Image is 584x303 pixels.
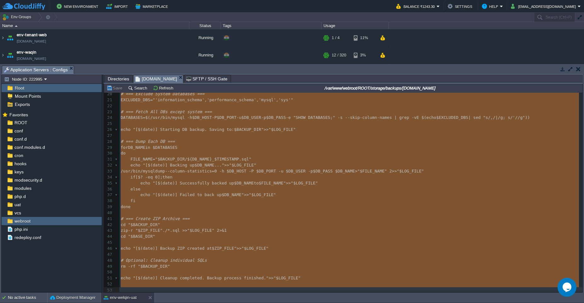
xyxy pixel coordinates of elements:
span: " [269,127,271,132]
img: AMDAwAAAACH5BAEAAAAALAAAAAABAAEAAAICRAEAOw== [15,25,18,27]
span: = [212,169,215,173]
span: -eq [145,175,152,179]
button: Settings [448,3,474,10]
span: "[ [133,246,138,251]
span: 2 [389,169,392,173]
div: 31 [104,156,114,162]
span: # === Exclude System Databases === [121,91,204,96]
span: zip [121,228,128,233]
span: fi [130,198,135,203]
span: $LOG_FILE [244,246,266,251]
span: modules [13,185,32,191]
span: " [212,228,215,233]
div: 52 [104,281,114,287]
div: Running [189,29,221,46]
span: in [145,145,150,150]
span: # Optional: Cleanup individual SQLs [121,258,207,263]
a: [DOMAIN_NAME] [17,38,46,44]
span: echo [140,181,150,185]
span: $? [138,175,143,179]
span: # === Create ZIP Archive === [121,216,190,221]
span: " [261,127,264,132]
a: env-waqin [17,49,37,55]
span: # === Dump Each DB === [121,139,175,144]
span: $BACKUP_DIR [130,222,157,227]
button: Help [482,3,500,10]
div: 35 [104,180,114,186]
span: env-tenant-web [17,32,47,38]
a: [DOMAIN_NAME] [17,55,46,62]
span: $ZIP_FILE [138,228,160,233]
span: $LOG_FILE [190,228,212,233]
div: 34 [104,174,114,180]
a: conf.modules.d [13,144,46,150]
div: 22 [104,103,114,109]
span: $ZIP_FILE [212,246,234,251]
div: 12 / 320 [332,47,346,64]
div: 46 [104,246,114,252]
span: $DB_USER [286,169,306,173]
span: $BACKUP_DIR [140,264,168,269]
button: Env Groups [2,13,33,21]
div: 39 [104,204,114,210]
span: 0 [214,169,217,173]
span: do [121,151,126,155]
span: $DB_USER [242,115,261,120]
a: cron [13,153,24,158]
span: " [293,127,296,132]
span: " [397,169,399,173]
a: webroot [13,218,31,224]
img: AMDAwAAAACH5BAEAAAAALAAAAAABAAEAAAICRAEAOw== [6,29,14,46]
span: " [298,276,301,280]
div: 36 [104,186,114,192]
span: $(date) [138,246,155,251]
div: 25 [104,121,114,127]
div: Usage [322,22,388,29]
span: "[ [153,192,158,197]
span: | sed "s/,/|/g; s/'//g")) [468,115,530,120]
span: -p [261,115,266,120]
button: Node ID: 222995 [4,76,44,82]
div: No active tasks [8,293,47,303]
span: echo [130,163,140,167]
span: [ [135,175,138,179]
span: " [242,192,244,197]
span: "[ [153,181,158,185]
span: cd [121,234,126,239]
div: 27 [104,133,114,139]
button: Deployment Manager [50,294,95,301]
div: 51 [104,275,114,281]
button: Import [106,3,130,10]
a: Root [14,85,25,91]
span: $TIMESTAMP [214,157,239,161]
span: php.d [13,194,27,199]
span: $DB_HOST [227,169,247,173]
span: " [315,181,318,185]
span: ] Starting DB backup. Saving to: [155,127,234,132]
span: EXCLUDED_DBS [121,97,150,102]
span: _ [212,157,215,161]
span: $LOG_FILE [293,181,315,185]
div: 21 [104,97,114,103]
span: rm [121,264,126,269]
span: $DB_PASS [266,115,286,120]
span: " [138,264,140,269]
span: "[ [143,163,148,167]
img: AMDAwAAAACH5BAEAAAAALAAAAAABAAEAAAICRAEAOw== [0,29,5,46]
span: to [254,181,259,185]
a: ROOT [13,120,28,125]
div: 24 [104,115,114,121]
a: conf.d [13,136,28,142]
span: $DB_NAME [335,169,355,173]
span: " [291,181,293,185]
span: done [121,204,130,209]
span: " [229,163,232,167]
span: >> [392,169,397,173]
span: >&1 [219,228,226,233]
span: >> [269,276,274,280]
span: ] Failed to back up [175,192,222,197]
